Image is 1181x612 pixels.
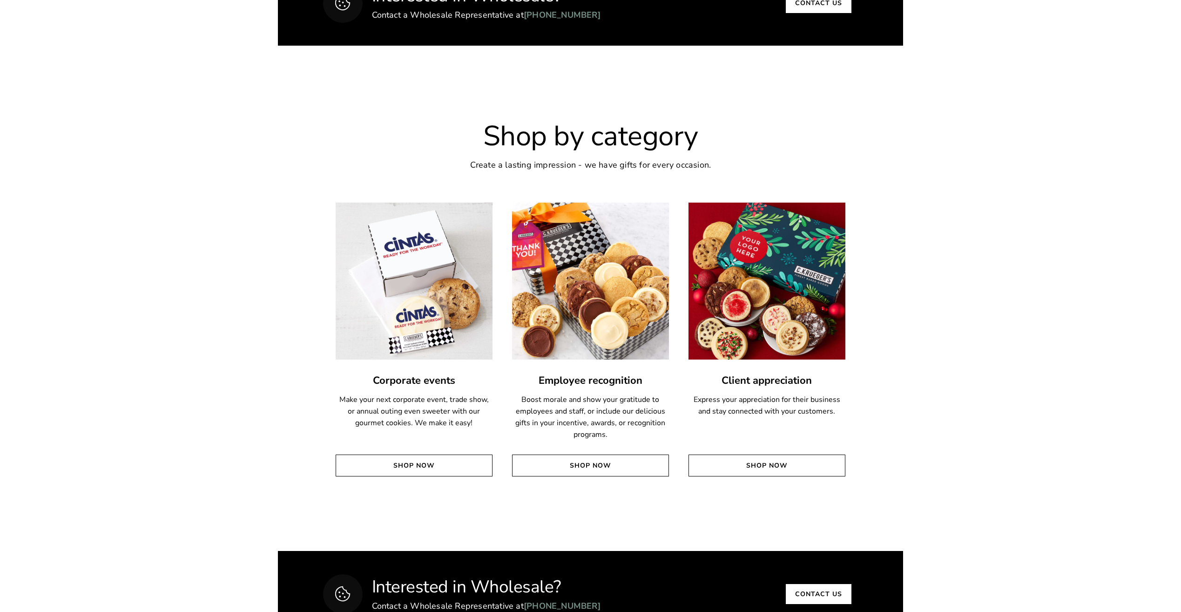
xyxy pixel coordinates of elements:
h6: Create a lasting impression - we have gifts for every occasion. [336,161,845,170]
h2: Shop by category [336,121,845,151]
img: Corporate events [336,203,493,360]
a: Client appreciation [688,374,845,388]
a: Contact us [786,584,851,604]
p: Contact a Wholesale Representative at [372,602,601,611]
p: Express your appreciation for their business and stay connected with your customers. [688,394,845,417]
img: Employee recognition [504,195,677,367]
p: Boost morale and show your gratitude to employees and staff, or include our delicious gifts in yo... [512,394,669,441]
a: Corporate events [336,374,493,388]
a: Employee recognition [512,374,669,388]
a: Shop Now [336,455,493,476]
h2: Interested in Wholesale? [372,577,601,598]
a: [PHONE_NUMBER] [524,602,601,611]
p: Make your next corporate event, trade show, or annual outing even sweeter with our gourmet cookie... [336,394,493,429]
img: Client appreciation [688,203,845,360]
p: Contact a Wholesale Representative at [372,11,601,20]
a: Shop Now [688,455,845,476]
a: Shop Now [512,455,669,476]
img: Interested in Wholesale [333,584,352,603]
a: [PHONE_NUMBER] [524,11,601,20]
